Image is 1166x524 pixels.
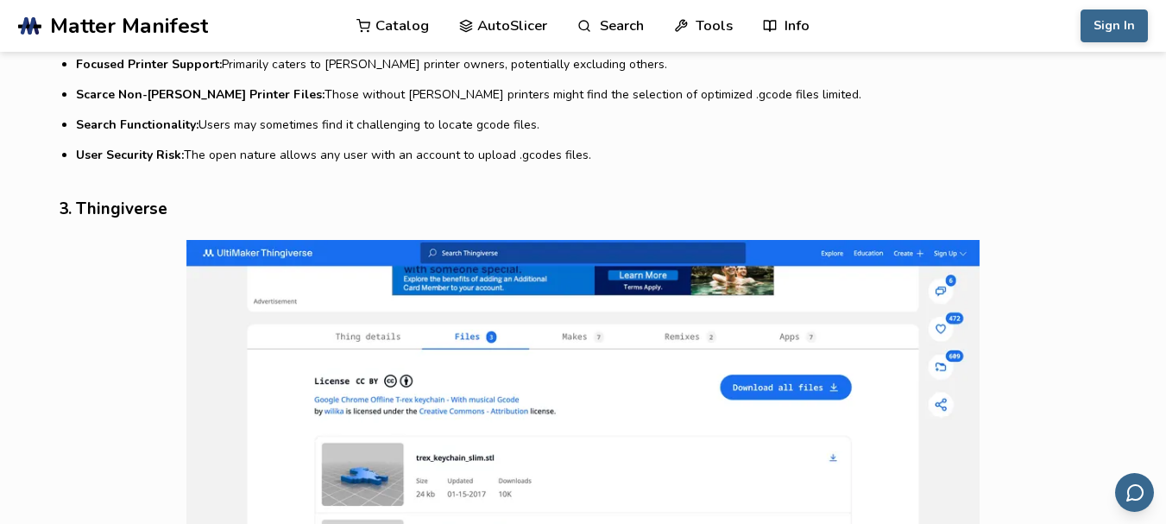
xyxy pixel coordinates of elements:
li: Primarily caters to [PERSON_NAME] printer owners, potentially excluding others. [76,55,1108,73]
button: Send feedback via email [1115,473,1154,512]
strong: Search Functionality: [76,117,199,133]
li: The open nature allows any user with an account to upload .gcodes files. [76,146,1108,164]
li: Those without [PERSON_NAME] printers might find the selection of optimized .gcode files limited. [76,85,1108,104]
strong: Focused Printer Support: [76,56,222,73]
li: Users may sometimes find it challenging to locate gcode files. [76,116,1108,134]
span: Matter Manifest [50,14,208,38]
strong: Scarce Non-[PERSON_NAME] Printer Files: [76,86,325,103]
strong: User Security Risk: [76,147,184,163]
button: Sign In [1081,9,1148,42]
h3: 3. Thingiverse [59,196,1108,223]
